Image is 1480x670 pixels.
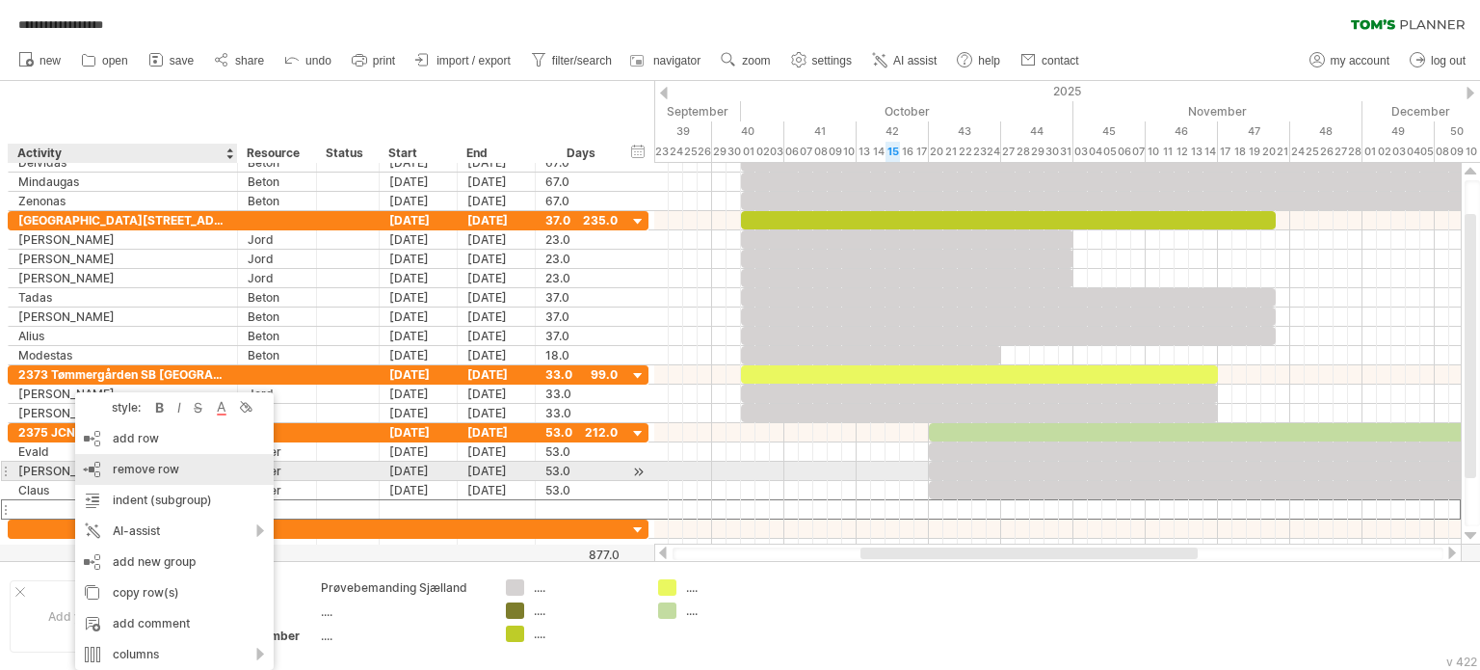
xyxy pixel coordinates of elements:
a: my account [1305,48,1395,73]
div: 23.0 [545,269,618,287]
div: columns [75,639,274,670]
div: 67.0 [545,173,618,191]
a: log out [1405,48,1471,73]
div: 37.0 [545,211,618,229]
div: Monday, 8 December 2025 [1435,142,1449,162]
div: Wednesday, 3 December 2025 [1391,142,1406,162]
span: navigator [653,54,700,67]
div: [DATE] [380,462,458,480]
div: Tuesday, 14 October 2025 [871,142,885,162]
div: Thursday, 6 November 2025 [1117,142,1131,162]
div: Tuesday, 11 November 2025 [1160,142,1175,162]
span: new [40,54,61,67]
a: help [952,48,1006,73]
div: 37.0 [545,288,618,307]
div: .... [534,626,639,642]
span: share [235,54,264,67]
div: [PERSON_NAME] [18,462,227,480]
div: 41 [784,121,857,142]
a: open [76,48,134,73]
div: .... [534,579,639,596]
div: 53.0 [545,442,618,461]
div: Friday, 28 November 2025 [1348,142,1362,162]
div: Thursday, 13 November 2025 [1189,142,1203,162]
div: Tuesday, 4 November 2025 [1088,142,1102,162]
div: [DATE] [458,250,536,268]
div: Modestas [18,346,227,364]
div: [DATE] [458,211,536,229]
div: Wednesday, 24 September 2025 [669,142,683,162]
span: remove row [113,462,179,476]
div: Wednesday, 19 November 2025 [1247,142,1261,162]
div: Monday, 29 September 2025 [712,142,727,162]
div: Monday, 13 October 2025 [857,142,871,162]
div: Thursday, 25 September 2025 [683,142,698,162]
div: [PERSON_NAME] [18,404,227,422]
div: Beton [248,308,306,326]
div: Wednesday, 26 November 2025 [1319,142,1334,162]
div: Tuesday, 28 October 2025 [1016,142,1030,162]
div: [DATE] [458,192,536,210]
div: Jord [248,385,306,403]
div: [DATE] [458,269,536,287]
div: Days [535,144,626,163]
div: 46 [1146,121,1218,142]
div: 18.0 [545,346,618,364]
div: 33.0 [545,404,618,422]
div: [DATE] [458,173,536,191]
span: zoom [742,54,770,67]
div: [DATE] [380,481,458,499]
span: my account [1331,54,1389,67]
div: Wednesday, 8 October 2025 [813,142,828,162]
div: Friday, 31 October 2025 [1059,142,1073,162]
span: AI assist [893,54,937,67]
div: Thursday, 23 October 2025 [972,142,987,162]
div: Monday, 24 November 2025 [1290,142,1305,162]
div: Evald [18,442,227,461]
div: Resource [247,144,305,163]
div: .... [686,603,791,619]
div: AI-assist [75,516,274,547]
div: Prøvebemanding Sjælland [321,579,483,596]
div: [DATE] [380,211,458,229]
div: Start [388,144,446,163]
a: zoom [716,48,776,73]
div: 53.0 [545,423,618,442]
a: import / export [410,48,516,73]
div: [DATE] [458,230,536,249]
span: save [170,54,194,67]
div: 37.0 [545,308,618,326]
div: [DATE] [380,442,458,461]
a: new [13,48,66,73]
div: Friday, 14 November 2025 [1203,142,1218,162]
div: Mindaugas [18,173,227,191]
div: Friday, 21 November 2025 [1276,142,1290,162]
div: .... [534,603,639,619]
div: Activity [17,144,226,163]
div: Monday, 27 October 2025 [1001,142,1016,162]
div: [DATE] [380,404,458,422]
div: Tuesday, 21 October 2025 [943,142,958,162]
div: Monday, 1 December 2025 [1362,142,1377,162]
div: Wednesday, 22 October 2025 [958,142,972,162]
div: [DATE] [380,346,458,364]
a: AI assist [867,48,942,73]
div: 23.0 [545,250,618,268]
div: [DATE] [380,423,458,442]
div: 47 [1218,121,1290,142]
div: .... [321,603,483,620]
div: Friday, 7 November 2025 [1131,142,1146,162]
div: [DATE] [380,230,458,249]
div: 48 [1290,121,1362,142]
span: filter/search [552,54,612,67]
div: Alius [18,327,227,345]
div: Friday, 10 October 2025 [842,142,857,162]
div: Tuesday, 7 October 2025 [799,142,813,162]
div: [DATE] [380,269,458,287]
div: 39 [640,121,712,142]
div: Beton [248,288,306,307]
div: [DATE] [458,346,536,364]
div: Beton [248,173,306,191]
div: Beton [248,327,306,345]
span: settings [812,54,852,67]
